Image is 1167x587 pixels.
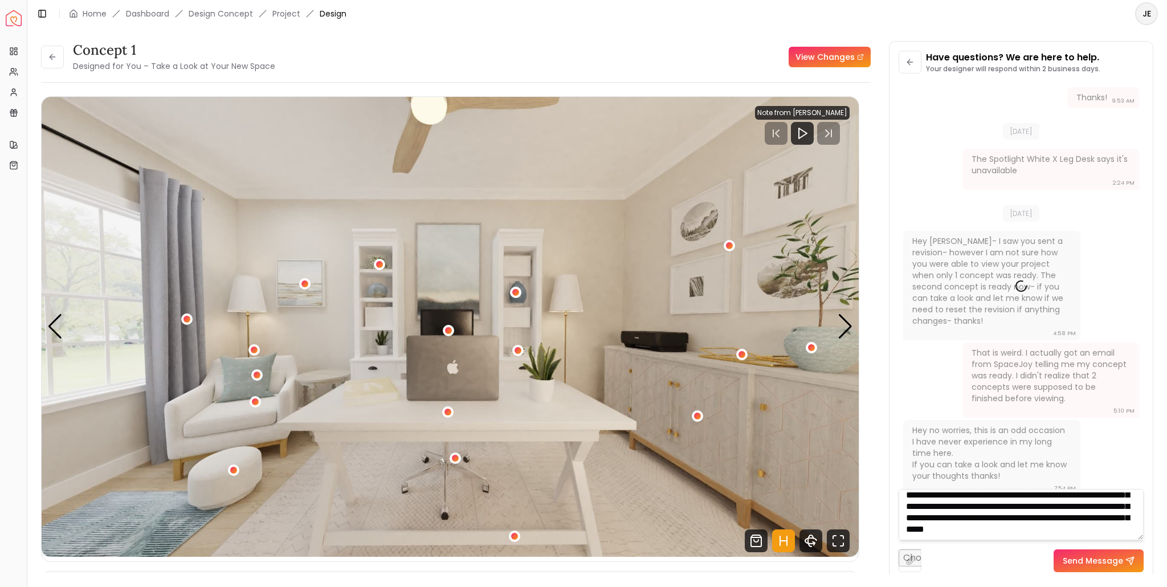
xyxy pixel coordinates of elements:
[1054,549,1144,572] button: Send Message
[772,529,795,552] svg: Hotspots Toggle
[47,314,63,339] div: Previous slide
[42,97,859,557] img: Design Render 1
[745,529,768,552] svg: Shop Products from this design
[1053,328,1076,339] div: 4:58 PM
[6,10,22,26] a: Spacejoy
[272,8,300,19] a: Project
[755,106,850,120] div: Note from [PERSON_NAME]
[1135,2,1158,25] button: JE
[42,97,859,557] div: Carousel
[795,127,809,140] svg: Play
[6,10,22,26] img: Spacejoy Logo
[799,529,822,552] svg: 360 View
[42,97,859,557] div: 1 / 5
[838,314,853,339] div: Next slide
[73,60,275,72] small: Designed for You – Take a Look at Your New Space
[320,8,346,19] span: Design
[1113,405,1135,417] div: 5:10 PM
[1003,205,1039,222] span: [DATE]
[1054,483,1076,494] div: 7:54 PM
[189,8,253,19] li: Design Concept
[1113,177,1135,189] div: 2:24 PM
[126,8,169,19] a: Dashboard
[1003,123,1039,140] span: [DATE]
[789,47,871,67] a: View Changes
[926,64,1100,74] p: Your designer will respond within 2 business days.
[972,153,1128,176] div: The Spotlight White X Leg Desk says it's unavailable
[912,425,1069,482] div: Hey no worries, this is an odd occasion I have never experience in my long time here. If you can ...
[73,41,275,59] h3: concept 1
[83,8,107,19] a: Home
[926,51,1100,64] p: Have questions? We are here to help.
[827,529,850,552] svg: Fullscreen
[912,235,1069,327] div: Hey [PERSON_NAME]- I saw you sent a revision- however I am not sure how you were able to view you...
[1076,92,1107,103] div: Thanks!
[1112,95,1135,107] div: 9:53 AM
[1136,3,1157,24] span: JE
[69,8,346,19] nav: breadcrumb
[972,347,1128,404] div: That is weird. I actually got an email from SpaceJoy telling me my concept was ready. I didn't re...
